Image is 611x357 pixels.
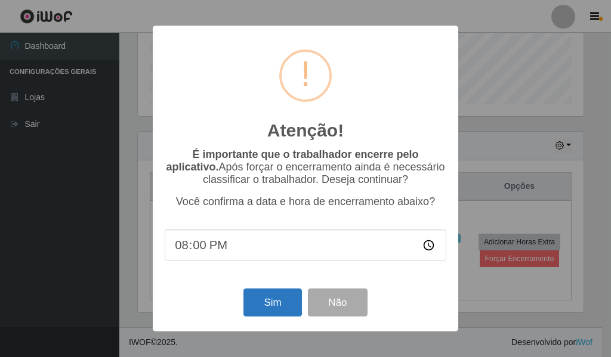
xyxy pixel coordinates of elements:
[308,288,367,316] button: Não
[267,120,344,141] h2: Atenção!
[243,288,301,316] button: Sim
[165,195,446,208] p: Você confirma a data e hora de encerramento abaixo?
[166,148,418,173] b: É importante que o trabalhador encerre pelo aplicativo.
[165,148,446,186] p: Após forçar o encerramento ainda é necessário classificar o trabalhador. Deseja continuar?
